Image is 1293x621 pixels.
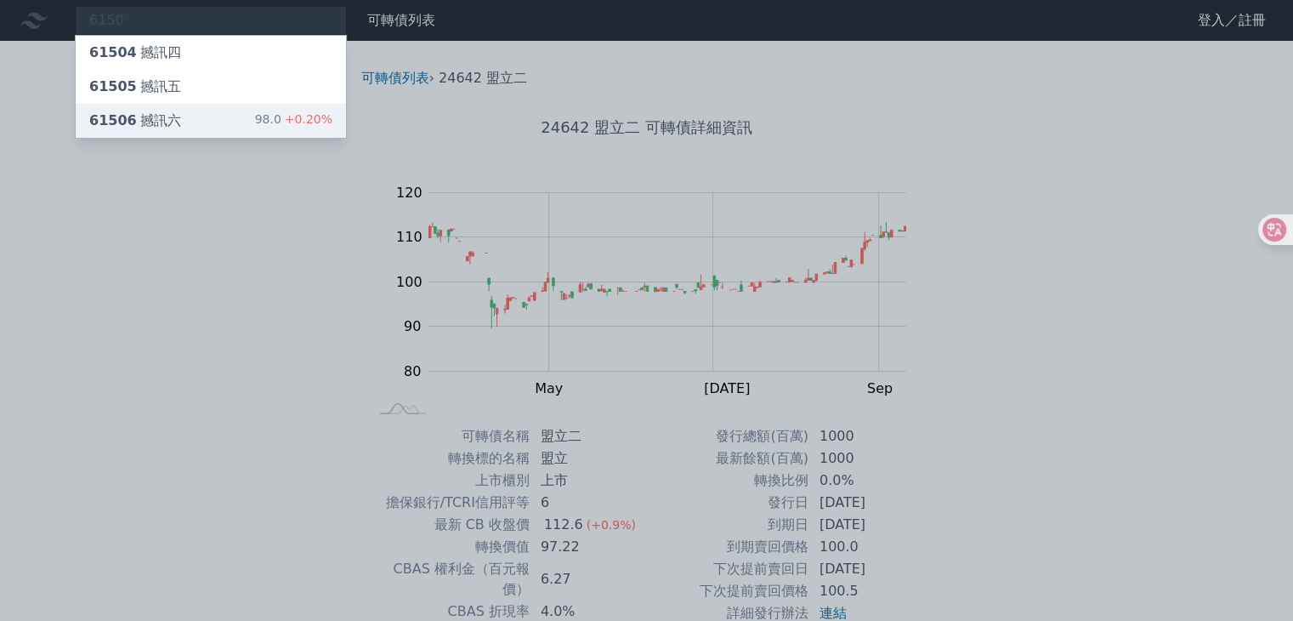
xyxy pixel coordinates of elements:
span: 61505 [89,78,137,94]
a: 61506撼訊六 98.0+0.20% [76,104,346,138]
span: 61506 [89,112,137,128]
a: 61504撼訊四 [76,36,346,70]
div: 撼訊四 [89,43,181,63]
div: 98.0 [255,111,332,131]
a: 61505撼訊五 [76,70,346,104]
div: 撼訊六 [89,111,181,131]
span: 61504 [89,44,137,60]
div: 撼訊五 [89,77,181,97]
span: +0.20% [281,112,332,126]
